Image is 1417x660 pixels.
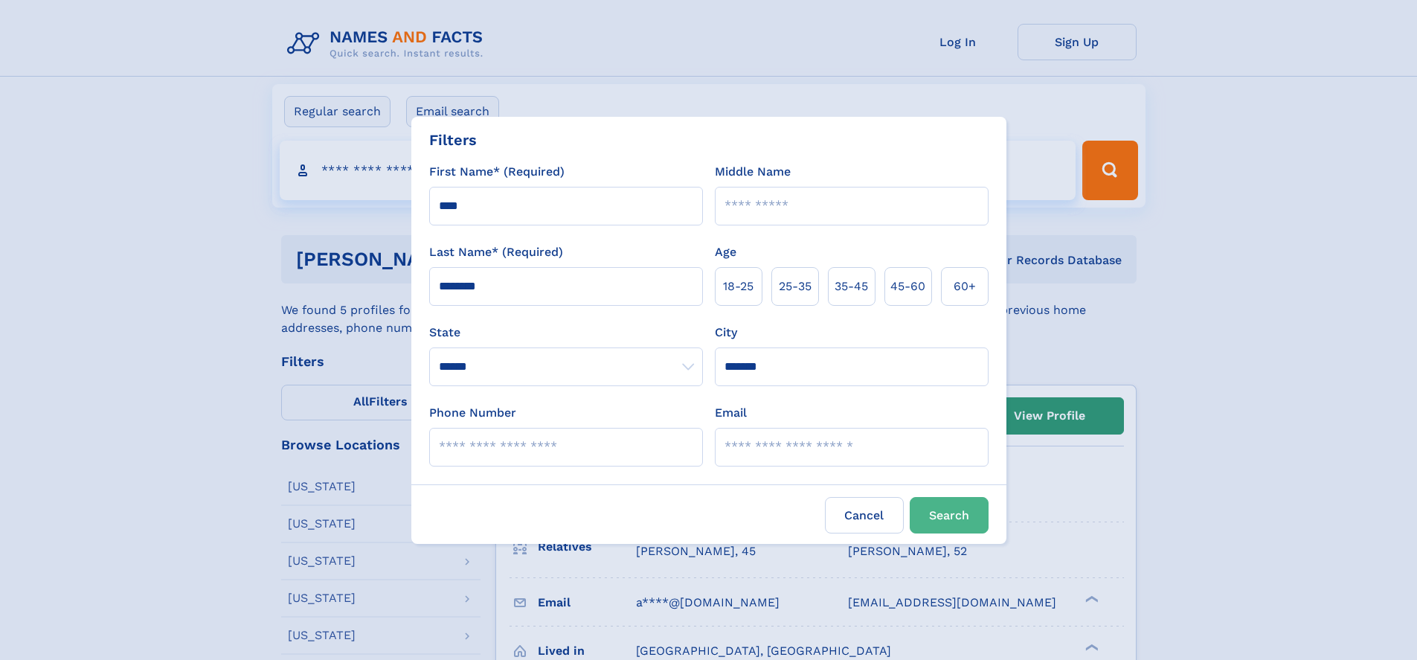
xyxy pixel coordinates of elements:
span: 35‑45 [835,278,868,295]
label: Age [715,243,736,261]
label: Phone Number [429,404,516,422]
label: State [429,324,703,342]
span: 45‑60 [890,278,925,295]
label: Cancel [825,497,904,534]
span: 25‑35 [779,278,812,295]
label: City [715,324,737,342]
span: 18‑25 [723,278,754,295]
label: First Name* (Required) [429,163,565,181]
label: Last Name* (Required) [429,243,563,261]
button: Search [910,497,989,534]
label: Email [715,404,747,422]
span: 60+ [954,278,976,295]
label: Middle Name [715,163,791,181]
div: Filters [429,129,477,151]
